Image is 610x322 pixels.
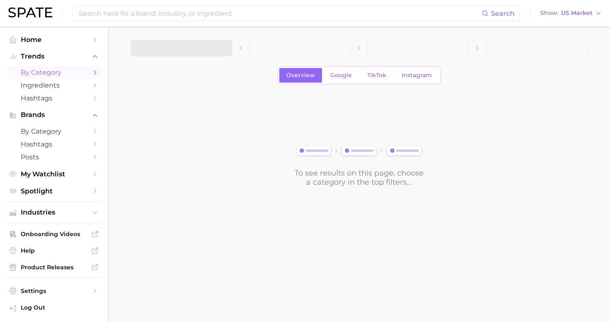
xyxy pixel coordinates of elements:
[538,8,604,19] button: ShowUS Market
[21,263,87,271] span: Product Releases
[294,144,424,159] img: svg%3e
[7,50,101,63] button: Trends
[402,72,432,79] span: Instagram
[7,206,101,219] button: Industries
[21,36,87,44] span: Home
[21,81,87,89] span: Ingredients
[7,285,101,297] a: Settings
[323,68,359,83] a: Google
[7,33,101,46] a: Home
[491,10,515,17] span: Search
[7,92,101,105] a: Hashtags
[21,94,87,102] span: Hashtags
[7,185,101,198] a: Spotlight
[540,11,559,15] span: Show
[21,187,87,195] span: Spotlight
[7,168,101,181] a: My Watchlist
[395,68,439,83] a: Instagram
[7,228,101,240] a: Onboarding Videos
[21,304,95,311] span: Log Out
[21,127,87,135] span: by Category
[7,109,101,121] button: Brands
[7,151,101,163] a: Posts
[21,111,87,119] span: Brands
[7,138,101,151] a: Hashtags
[21,68,87,76] span: by Category
[7,244,101,257] a: Help
[7,66,101,79] a: by Category
[21,230,87,238] span: Onboarding Videos
[8,7,52,17] img: SPATE
[21,153,87,161] span: Posts
[21,140,87,148] span: Hashtags
[21,53,87,60] span: Trends
[7,79,101,92] a: Ingredients
[360,68,393,83] a: TikTok
[561,11,593,15] span: US Market
[286,72,315,79] span: Overview
[21,209,87,216] span: Industries
[279,68,322,83] a: Overview
[330,72,352,79] span: Google
[294,168,424,187] div: To see results on this page, choose a category in the top filters...
[367,72,386,79] span: TikTok
[7,125,101,138] a: by Category
[7,301,101,315] a: Log out. Currently logged in with e-mail alyssa@spate.nyc.
[21,170,87,178] span: My Watchlist
[78,6,482,20] input: Search here for a brand, industry, or ingredient
[21,247,87,254] span: Help
[7,261,101,273] a: Product Releases
[21,287,87,295] span: Settings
